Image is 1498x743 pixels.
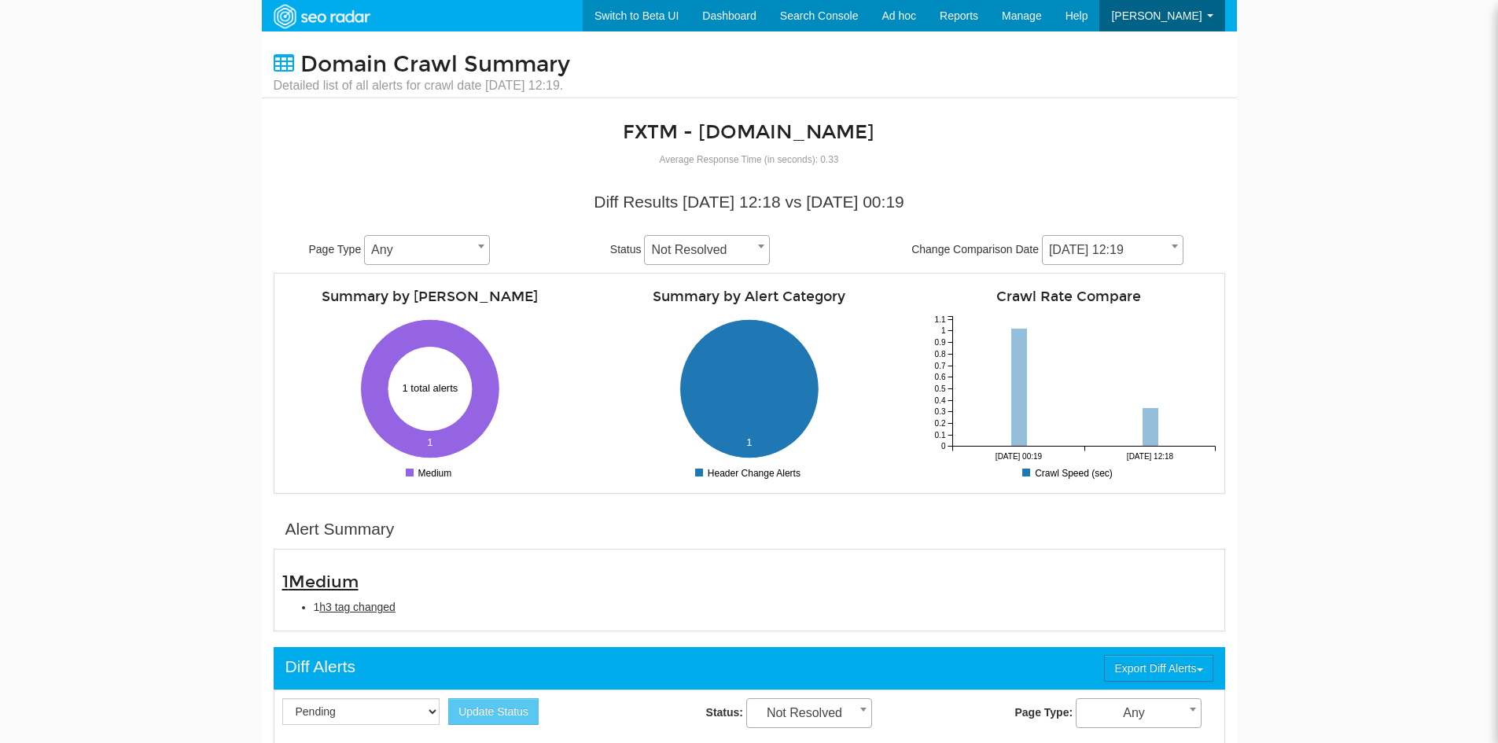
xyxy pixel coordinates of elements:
[995,452,1042,461] tspan: [DATE] 00:19
[780,9,859,22] span: Search Console
[1066,9,1088,22] span: Help
[911,243,1039,256] span: Change Comparison Date
[610,243,642,256] span: Status
[285,517,395,541] div: Alert Summary
[602,289,897,304] h4: Summary by Alert Category
[934,431,945,440] tspan: 0.1
[706,706,743,719] strong: Status:
[746,698,872,728] span: Not Resolved
[934,350,945,359] tspan: 0.8
[934,384,945,393] tspan: 0.5
[289,572,359,592] span: Medium
[1014,706,1073,719] strong: Page Type:
[934,396,945,405] tspan: 0.4
[448,698,539,725] button: Update Status
[940,326,945,335] tspan: 1
[365,239,489,261] span: Any
[940,442,945,451] tspan: 0
[1042,235,1183,265] span: 08/26/2025 12:19
[282,289,578,304] h4: Summary by [PERSON_NAME]
[934,338,945,347] tspan: 0.9
[282,572,359,592] span: 1
[285,190,1213,214] div: Diff Results [DATE] 12:18 vs [DATE] 00:19
[1002,9,1042,22] span: Manage
[309,243,362,256] span: Page Type
[934,373,945,381] tspan: 0.6
[274,77,570,94] small: Detailed list of all alerts for crawl date [DATE] 12:19.
[403,382,458,394] text: 1 total alerts
[1043,239,1183,261] span: 08/26/2025 12:19
[314,599,1216,615] li: 1
[934,315,945,324] tspan: 1.1
[644,235,770,265] span: Not Resolved
[940,9,978,22] span: Reports
[882,9,916,22] span: Ad hoc
[645,239,769,261] span: Not Resolved
[1104,655,1213,682] button: Export Diff Alerts
[921,289,1216,304] h4: Crawl Rate Compare
[1077,702,1201,724] span: Any
[300,51,570,78] span: Domain Crawl Summary
[747,702,871,724] span: Not Resolved
[285,655,355,679] div: Diff Alerts
[660,154,839,165] small: Average Response Time (in seconds): 0.33
[1126,452,1173,461] tspan: [DATE] 12:18
[267,2,376,31] img: SEORadar
[934,362,945,370] tspan: 0.7
[623,120,874,144] a: FXTM - [DOMAIN_NAME]
[319,601,396,613] span: h3 tag changed
[1111,9,1202,22] span: [PERSON_NAME]
[1076,698,1202,728] span: Any
[934,419,945,428] tspan: 0.2
[934,407,945,416] tspan: 0.3
[364,235,490,265] span: Any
